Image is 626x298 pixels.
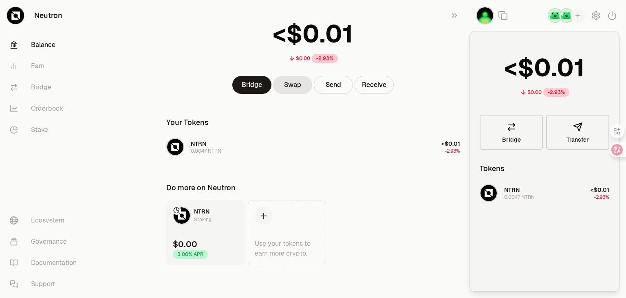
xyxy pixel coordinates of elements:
div: $0.00 [296,55,310,62]
span: NTRN [504,186,520,193]
button: NTRN LogoNTRN0.0047 NTRN<$0.01-2.93% [161,135,465,159]
a: Orderbook [3,98,88,119]
span: <$0.01 [591,186,609,193]
div: Do more on Neutron [166,182,236,193]
img: Leap Wallet [559,8,574,23]
a: Balance [3,34,88,56]
div: Staking [194,216,212,224]
span: -2.93% [594,194,609,200]
img: NTRN Logo [481,185,497,201]
span: <$0.01 [441,140,460,147]
button: Transfer [546,115,609,150]
img: NTRN Logo [174,207,190,224]
a: Swap [273,76,312,94]
img: Leap [548,8,562,23]
div: $0.00 [173,238,197,250]
button: Send [314,76,353,94]
a: NTRN LogoNTRNStaking$0.003.00% APR [166,200,245,265]
div: 3.00% APR [173,250,208,259]
a: Bridge [3,77,88,98]
div: 0.0047 NTRN [504,194,535,200]
div: Your Tokens [166,117,209,128]
img: NTRN Logo [167,139,183,155]
a: Earn [3,56,88,77]
button: NTRN LogoNTRN0.0047 NTRN<$0.01-2.93% [475,181,614,205]
a: Stake [3,119,88,140]
a: Governance [3,231,88,252]
div: -2.93% [312,54,338,63]
span: -2.93% [445,148,460,154]
div: $0.00 [527,89,542,96]
div: 0.0047 NTRN [191,148,221,154]
a: Support [3,274,88,295]
span: Bridge [502,137,521,142]
span: NTRN [191,140,206,147]
img: Wallet 1 [476,7,494,24]
a: Documentation [3,252,88,274]
a: Use your tokens to earn more crypto. [248,200,326,265]
span: NTRN [194,208,209,215]
button: Receive [355,76,394,94]
div: -2.93% [543,88,569,97]
span: Transfer [566,137,589,142]
a: Bridge [480,115,543,150]
a: Ecosystem [3,210,88,231]
div: Use your tokens to earn more crypto. [255,239,319,258]
a: Bridge [232,76,271,94]
div: Tokens [480,163,505,174]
